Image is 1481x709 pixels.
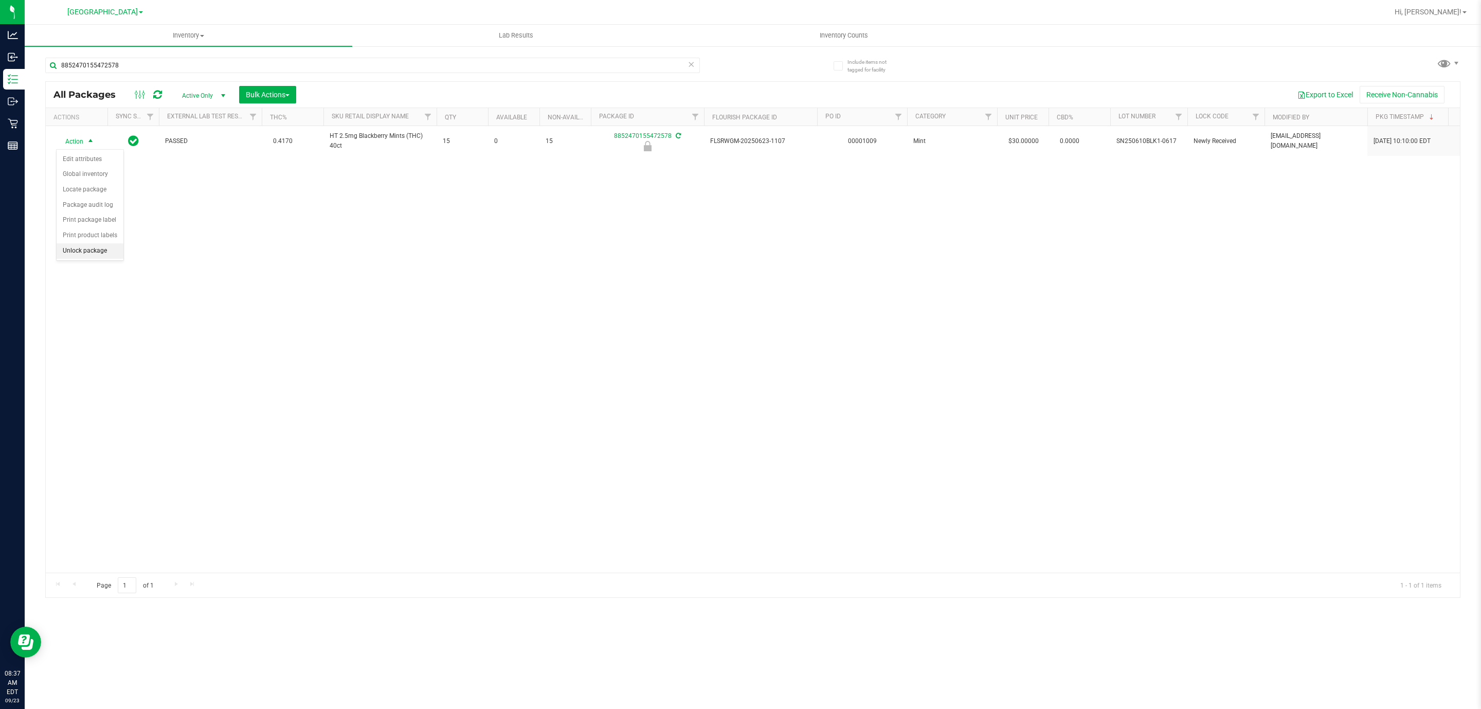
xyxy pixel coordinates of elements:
p: 08:37 AM EDT [5,669,20,697]
span: [DATE] 10:10:00 EDT [1374,136,1431,146]
a: Available [496,114,527,121]
a: Filter [890,108,907,126]
button: Receive Non-Cannabis [1360,86,1444,103]
span: Mint [913,136,991,146]
span: [GEOGRAPHIC_DATA] [67,8,138,16]
span: Include items not tagged for facility [847,58,899,74]
inline-svg: Retail [8,118,18,129]
a: Category [915,113,946,120]
span: In Sync [128,134,139,148]
a: 00001009 [848,137,877,145]
div: Newly Received [589,141,706,151]
a: Sync Status [116,113,155,120]
a: External Lab Test Result [167,113,248,120]
a: Unit Price [1005,114,1038,121]
span: 15 [546,136,585,146]
a: Qty [445,114,456,121]
inline-svg: Analytics [8,30,18,40]
a: Lab Results [352,25,680,46]
div: Actions [53,114,103,121]
a: Filter [420,108,437,126]
input: Search Package ID, Item Name, SKU, Lot or Part Number... [45,58,700,73]
span: Inventory Counts [806,31,882,40]
a: PO ID [825,113,841,120]
span: 15 [443,136,482,146]
a: Filter [687,108,704,126]
span: 0.0000 [1055,134,1085,149]
span: Newly Received [1194,136,1258,146]
span: All Packages [53,89,126,100]
button: Bulk Actions [239,86,296,103]
span: [EMAIL_ADDRESS][DOMAIN_NAME] [1271,131,1361,151]
a: Filter [1170,108,1187,126]
a: Sku Retail Display Name [332,113,409,120]
li: Package audit log [57,198,123,213]
input: 1 [118,577,136,593]
a: Filter [245,108,262,126]
a: Package ID [599,113,634,120]
inline-svg: Inventory [8,74,18,84]
span: Clear [688,58,695,71]
a: Inventory Counts [680,25,1007,46]
a: Filter [142,108,159,126]
span: Hi, [PERSON_NAME]! [1395,8,1461,16]
a: THC% [270,114,287,121]
span: Sync from Compliance System [674,132,681,139]
a: Pkg Timestamp [1376,113,1436,120]
span: Lab Results [485,31,547,40]
a: Non-Available [548,114,593,121]
span: $30.00000 [1003,134,1044,149]
li: Print package label [57,212,123,228]
li: Global inventory [57,167,123,182]
span: FLSRWGM-20250623-1107 [710,136,811,146]
span: 0 [494,136,533,146]
li: Unlock package [57,243,123,259]
button: Export to Excel [1291,86,1360,103]
span: SN250610BLK1-0617 [1116,136,1181,146]
a: Inventory [25,25,352,46]
a: Modified By [1273,114,1309,121]
inline-svg: Reports [8,140,18,151]
li: Edit attributes [57,152,123,167]
span: Page of 1 [88,577,162,593]
span: select [84,134,97,149]
li: Print product labels [57,228,123,243]
span: 0.4170 [268,134,298,149]
p: 09/23 [5,697,20,704]
iframe: Resource center [10,627,41,658]
a: 8852470155472578 [614,132,672,139]
span: Action [56,134,84,149]
li: Locate package [57,182,123,198]
span: HT 2.5mg Blackberry Mints (THC) 40ct [330,131,430,151]
a: Flourish Package ID [712,114,777,121]
a: Filter [980,108,997,126]
a: Filter [1248,108,1265,126]
span: Bulk Actions [246,91,290,99]
span: Inventory [25,31,352,40]
span: 1 - 1 of 1 items [1392,577,1450,593]
inline-svg: Outbound [8,96,18,107]
a: Lock Code [1196,113,1229,120]
a: CBD% [1057,114,1073,121]
a: Lot Number [1118,113,1155,120]
inline-svg: Inbound [8,52,18,62]
span: PASSED [165,136,256,146]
